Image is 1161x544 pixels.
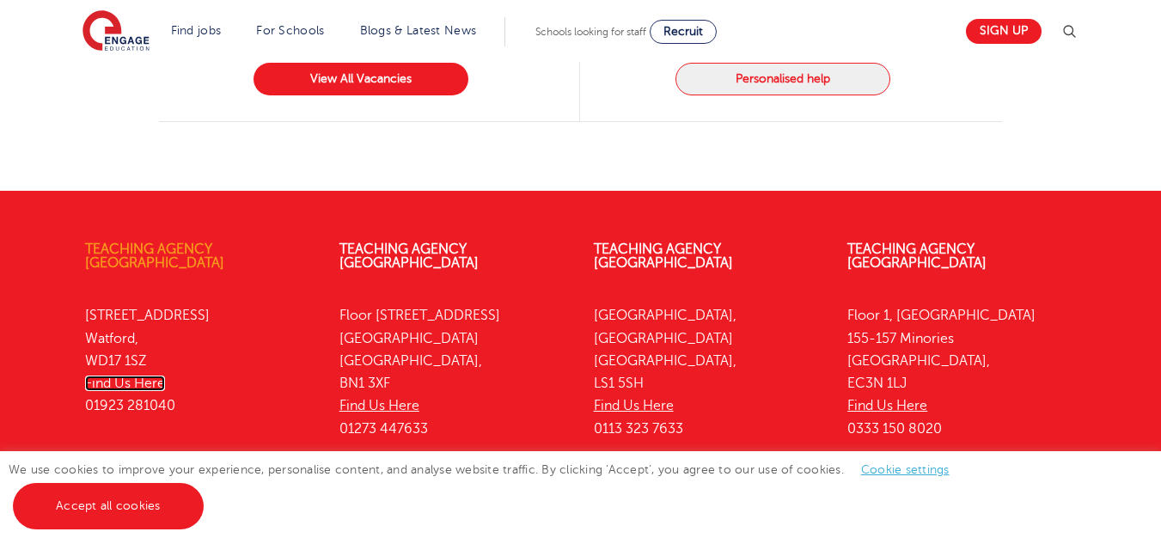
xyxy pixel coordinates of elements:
[171,24,222,37] a: Find jobs
[339,241,479,271] a: Teaching Agency [GEOGRAPHIC_DATA]
[9,463,967,512] span: We use cookies to improve your experience, personalise content, and analyse website traffic. By c...
[254,63,468,95] a: View All Vacancies
[360,24,477,37] a: Blogs & Latest News
[847,304,1076,440] p: Floor 1, [GEOGRAPHIC_DATA] 155-157 Minories [GEOGRAPHIC_DATA], EC3N 1LJ 0333 150 8020
[535,26,646,38] span: Schools looking for staff
[663,25,703,38] span: Recruit
[85,304,314,417] p: [STREET_ADDRESS] Watford, WD17 1SZ 01923 281040
[650,20,717,44] a: Recruit
[847,241,987,271] a: Teaching Agency [GEOGRAPHIC_DATA]
[256,24,324,37] a: For Schools
[85,241,224,271] a: Teaching Agency [GEOGRAPHIC_DATA]
[13,483,204,529] a: Accept all cookies
[594,241,733,271] a: Teaching Agency [GEOGRAPHIC_DATA]
[85,376,165,391] a: Find Us Here
[339,398,419,413] a: Find Us Here
[861,463,950,476] a: Cookie settings
[847,398,927,413] a: Find Us Here
[594,398,674,413] a: Find Us Here
[594,304,822,440] p: [GEOGRAPHIC_DATA], [GEOGRAPHIC_DATA] [GEOGRAPHIC_DATA], LS1 5SH 0113 323 7633
[966,19,1042,44] a: Sign up
[339,304,568,440] p: Floor [STREET_ADDRESS] [GEOGRAPHIC_DATA] [GEOGRAPHIC_DATA], BN1 3XF 01273 447633
[82,10,150,53] img: Engage Education
[675,63,890,95] button: Personalised help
